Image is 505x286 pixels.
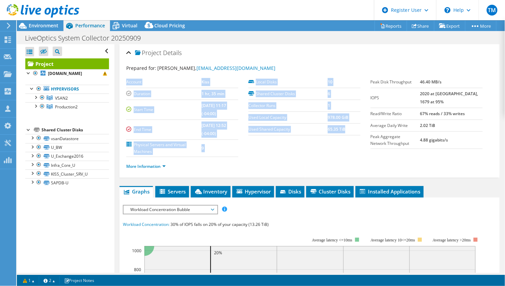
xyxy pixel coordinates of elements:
label: Start Time [126,106,202,113]
text: 20% [214,250,222,256]
b: 2020 at [GEOGRAPHIC_DATA], 1679 at 95% [420,91,478,105]
b: 9 [202,145,204,151]
a: More [465,21,497,31]
b: 67% reads / 33% writes [420,111,465,116]
label: Prepared for: [126,65,156,71]
label: Account [126,79,202,85]
b: 1 [328,103,330,108]
a: U_BW [25,143,109,152]
span: Inventory [194,188,227,195]
b: 46.40 MB/s [420,79,442,85]
b: Kiss [202,79,209,85]
b: 1 hr, 35 min [202,91,224,97]
span: Environment [29,22,58,29]
text: 800 [134,267,141,272]
span: Graphs [123,188,150,195]
label: Peak Disk Throughput [371,79,420,85]
a: KISS_Cluster_SRV_U [25,170,109,178]
span: [PERSON_NAME], [157,65,275,71]
span: Virtual [122,22,137,29]
label: Average Daily Write [371,122,420,129]
span: Servers [159,188,186,195]
h1: LiveOptics System Collector 20250909 [22,34,151,42]
span: Project [135,50,161,56]
a: VSAN2 [25,94,109,102]
span: 30% of IOPS falls on 20% of your capacity (13.26 TiB) [170,222,269,227]
a: vsanDatastore [25,134,109,143]
svg: \n [445,7,451,13]
label: Read/Write Ratio [371,110,420,117]
b: 4.88 gigabits/s [420,137,448,143]
a: 1 [18,276,39,285]
b: 65.35 TiB [328,126,345,132]
label: Shared Cluster Disks [248,90,328,97]
label: Used Local Capacity [248,114,328,121]
span: Installed Applications [359,188,420,195]
span: TM [487,5,498,16]
a: 2 [39,276,60,285]
b: [DOMAIN_NAME] [48,71,82,76]
text: 1000 [132,248,141,254]
b: 978.00 GiB [328,114,348,120]
div: Shared Cluster Disks [42,126,109,134]
text: Average latency >20ms [433,238,471,242]
b: 2.02 TiB [420,123,435,128]
tspan: Average latency <=10ms [312,238,352,242]
label: Used Shared Capacity [248,126,328,133]
label: Duration [126,90,202,97]
a: Reports [375,21,407,31]
a: Share [407,21,434,31]
a: [EMAIL_ADDRESS][DOMAIN_NAME] [196,65,275,71]
b: 6 [328,91,330,97]
span: Cloud Pricing [154,22,185,29]
span: Hypervisor [236,188,271,195]
label: End Time [126,126,202,133]
a: [DOMAIN_NAME] [25,69,109,78]
span: Disks [279,188,301,195]
label: Peak Aggregate Network Throughput [371,133,420,147]
label: Local Disks [248,79,328,85]
a: SAPDB-U [25,178,109,187]
label: Collector Runs [248,102,328,109]
tspan: Average latency 10<=20ms [371,238,415,242]
a: More Information [126,163,166,169]
span: Production2 [55,104,78,110]
span: Cluster Disks [310,188,350,195]
a: Infra_Core_U [25,161,109,170]
span: VSAN2 [55,95,68,101]
span: Workload Concentration: [123,222,169,227]
a: Project Notes [59,276,99,285]
span: Details [163,49,182,57]
b: [DATE] 12:52 (-04:00) [202,123,226,136]
a: Hypervisors [25,85,109,94]
a: Production2 [25,102,109,111]
b: 10 [328,79,333,85]
a: Export [434,21,466,31]
a: Project [25,58,109,69]
span: Workload Concentration Bubble [127,206,214,214]
span: Performance [75,22,105,29]
label: Physical Servers and Virtual Machines [126,141,202,155]
b: [DATE] 11:17 (-04:00) [202,103,226,116]
a: U_Exchange2016 [25,152,109,161]
label: IOPS [371,95,420,101]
